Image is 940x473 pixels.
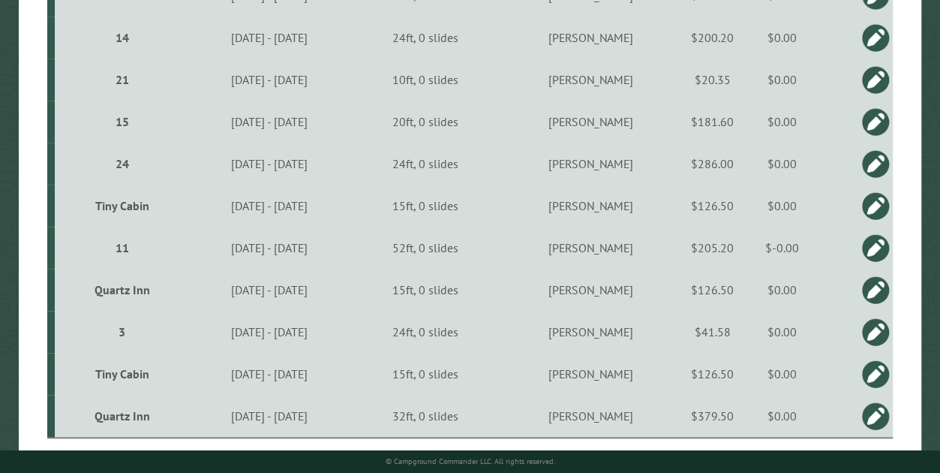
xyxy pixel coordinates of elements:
div: 11 [61,240,184,255]
td: 20ft, 0 slides [353,101,498,143]
div: [DATE] - [DATE] [188,72,350,87]
div: 15 [61,114,184,129]
td: $0.00 [742,395,821,438]
td: 52ft, 0 slides [353,227,498,269]
td: [PERSON_NAME] [498,143,682,185]
div: 3 [61,324,184,339]
td: [PERSON_NAME] [498,185,682,227]
td: $126.50 [682,269,742,311]
div: Tiny Cabin [61,198,184,213]
td: 24ft, 0 slides [353,17,498,59]
div: Quartz Inn [61,408,184,423]
td: [PERSON_NAME] [498,311,682,353]
td: $0.00 [742,311,821,353]
td: 15ft, 0 slides [353,269,498,311]
td: $0.00 [742,185,821,227]
td: 10ft, 0 slides [353,59,498,101]
td: $0.00 [742,17,821,59]
td: 24ft, 0 slides [353,311,498,353]
td: $0.00 [742,59,821,101]
td: [PERSON_NAME] [498,269,682,311]
td: $0.00 [742,101,821,143]
td: $200.20 [682,17,742,59]
td: $379.50 [682,395,742,438]
td: $41.58 [682,311,742,353]
td: [PERSON_NAME] [498,59,682,101]
div: [DATE] - [DATE] [188,114,350,129]
div: [DATE] - [DATE] [188,156,350,171]
div: [DATE] - [DATE] [188,282,350,297]
td: [PERSON_NAME] [498,101,682,143]
td: 32ft, 0 slides [353,395,498,438]
div: [DATE] - [DATE] [188,240,350,255]
small: © Campground Commander LLC. All rights reserved. [386,456,555,466]
div: 21 [61,72,184,87]
td: [PERSON_NAME] [498,353,682,395]
td: [PERSON_NAME] [498,227,682,269]
div: [DATE] - [DATE] [188,30,350,45]
td: $126.50 [682,353,742,395]
td: $205.20 [682,227,742,269]
div: 14 [61,30,184,45]
td: $0.00 [742,143,821,185]
td: $20.35 [682,59,742,101]
td: $181.60 [682,101,742,143]
div: [DATE] - [DATE] [188,408,350,423]
td: $0.00 [742,353,821,395]
td: $0.00 [742,269,821,311]
td: $126.50 [682,185,742,227]
div: [DATE] - [DATE] [188,198,350,213]
td: 15ft, 0 slides [353,353,498,395]
div: [DATE] - [DATE] [188,324,350,339]
td: [PERSON_NAME] [498,17,682,59]
div: 24 [61,156,184,171]
td: $-0.00 [742,227,821,269]
td: 15ft, 0 slides [353,185,498,227]
div: Tiny Cabin [61,366,184,381]
td: 24ft, 0 slides [353,143,498,185]
div: Quartz Inn [61,282,184,297]
td: $286.00 [682,143,742,185]
td: [PERSON_NAME] [498,395,682,438]
div: [DATE] - [DATE] [188,366,350,381]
